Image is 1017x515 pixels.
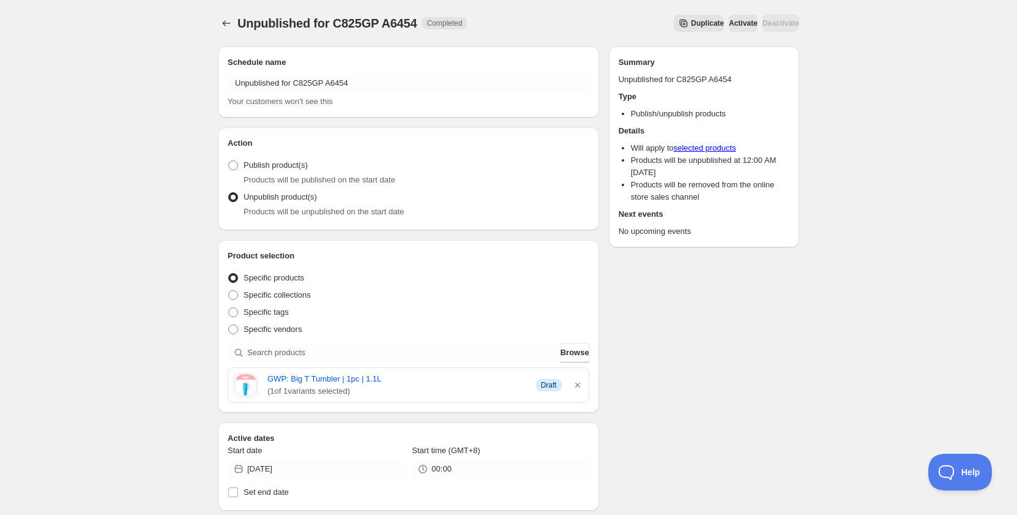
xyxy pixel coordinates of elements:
a: GWP: Big T Tumbler | 1pc | 1.1L [267,373,526,385]
h2: Schedule name [228,56,589,69]
span: Start date [228,446,262,455]
h2: Summary [619,56,789,69]
span: Specific collections [244,290,311,299]
span: Unpublished for C825GP A6454 [237,17,417,30]
h2: Action [228,137,589,149]
li: Publish/unpublish products [631,108,789,120]
span: Publish product(s) [244,160,308,170]
span: Draft [541,380,557,390]
a: selected products [674,143,736,152]
span: Specific products [244,273,304,282]
span: Unpublish product(s) [244,192,317,201]
span: Completed [427,18,462,28]
h2: Type [619,91,789,103]
li: Will apply to [631,142,789,154]
p: Unpublished for C825GP A6454 [619,73,789,86]
button: Schedules [218,15,235,32]
span: Specific vendors [244,325,302,334]
span: Browse [561,347,589,359]
input: Search products [247,343,558,363]
span: ( 1 of 1 variants selected) [267,385,526,397]
li: Products will be removed from the online store sales channel [631,179,789,203]
button: Browse [561,343,589,363]
span: Products will be unpublished on the start date [244,207,404,216]
span: Your customers won't see this [228,97,333,106]
h2: Product selection [228,250,589,262]
span: Activate [729,18,758,28]
span: Products will be published on the start date [244,175,395,184]
span: Duplicate [691,18,724,28]
span: Set end date [244,487,289,497]
span: Start time (GMT+8) [412,446,480,455]
button: Activate [729,15,758,32]
iframe: Toggle Customer Support [928,454,993,491]
span: Specific tags [244,307,289,317]
p: No upcoming events [619,225,789,238]
h2: Details [619,125,789,137]
button: Secondary action label [674,15,724,32]
li: Products will be unpublished at 12:00 AM [DATE] [631,154,789,179]
h2: Next events [619,208,789,220]
h2: Active dates [228,432,589,445]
